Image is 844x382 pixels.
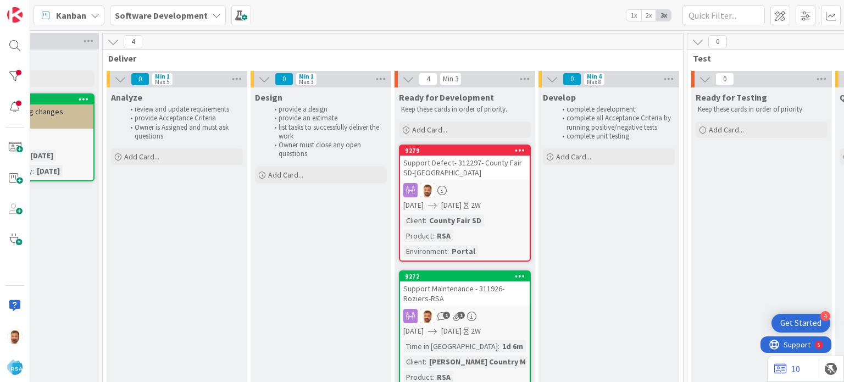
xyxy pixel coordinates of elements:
span: Add Card... [709,125,744,135]
div: [DATE] [27,150,56,162]
span: 1 [443,312,450,319]
span: Deliver [108,53,669,64]
span: 4 [124,35,142,48]
div: Min 1 [155,74,170,79]
div: County Fair SD [426,214,484,226]
li: provide Acceptance Criteria [124,114,241,123]
div: 9272 [405,273,530,280]
li: complete development [556,105,673,114]
img: AS [420,183,435,197]
span: : [425,356,426,368]
div: Min 3 [443,76,458,82]
span: Ready for Development [399,92,494,103]
span: Kanban [56,9,86,22]
div: 2W [471,200,481,211]
div: Portal [449,245,478,257]
span: : [498,340,499,352]
span: Add Card... [124,152,159,162]
div: 4 [820,311,830,321]
span: Add Card... [412,125,447,135]
span: 1x [626,10,641,21]
img: AS [7,329,23,344]
p: Keep these cards in order of priority. [401,105,529,114]
div: RSA [434,230,453,242]
span: 4 [419,73,437,86]
div: Max 8 [587,79,601,85]
div: Client [403,356,425,368]
span: 1 [458,312,465,319]
div: Environment [403,245,447,257]
span: 3x [656,10,671,21]
span: : [32,165,34,177]
div: 1d 6m [499,340,526,352]
li: complete all Acceptance Criteria by running positive/negative tests [556,114,673,132]
div: 2W [471,325,481,337]
span: 0 [715,73,734,86]
span: Develop [543,92,576,103]
input: Quick Filter... [682,5,765,25]
span: : [432,230,434,242]
div: Support Defect- 312297- County Fair SD-[GEOGRAPHIC_DATA] [400,156,530,180]
li: Owner must close any open questions [268,141,385,159]
img: avatar [7,359,23,375]
span: 0 [563,73,581,86]
span: [DATE] [441,200,462,211]
span: 2x [641,10,656,21]
li: complete unit testing [556,132,673,141]
div: 9279 [400,146,530,156]
span: Ready for Testing [696,92,767,103]
span: 0 [131,73,149,86]
div: Min 4 [587,74,602,79]
span: : [447,245,449,257]
div: Get Started [780,318,821,329]
div: Max 5 [155,79,169,85]
div: Open Get Started checklist, remaining modules: 4 [771,314,830,333]
div: AS [400,183,530,197]
li: provide an estimate [268,114,385,123]
span: Add Card... [268,170,303,180]
a: 10 [774,362,800,375]
span: : [425,214,426,226]
span: Support [23,2,50,15]
span: 0 [708,35,727,48]
div: Max 3 [299,79,313,85]
img: Visit kanbanzone.com [7,7,23,23]
a: 9279Support Defect- 312297- County Fair SD-[GEOGRAPHIC_DATA]AS[DATE][DATE]2WClient:County Fair SD... [399,145,531,262]
div: AS [400,309,530,323]
div: Product [403,230,432,242]
span: 0 [275,73,293,86]
p: Keep these cards in order of priority. [698,105,825,114]
span: [DATE] [403,325,424,337]
li: Owner is Assigned and must ask questions [124,123,241,141]
div: Time in [GEOGRAPHIC_DATA] [403,340,498,352]
div: 9272Support Maintenance - 311926-Roziers-RSA [400,272,530,306]
div: Min 1 [299,74,314,79]
img: AS [420,309,435,323]
span: [DATE] [403,200,424,211]
span: Analyze [111,92,142,103]
span: Design [255,92,282,103]
div: [DATE] [34,165,63,177]
div: 9272 [400,272,530,281]
div: Client [403,214,425,226]
b: Software Development [115,10,208,21]
div: 9279Support Defect- 312297- County Fair SD-[GEOGRAPHIC_DATA] [400,146,530,180]
li: provide a design [268,105,385,114]
div: 5 [57,4,60,13]
li: review and update requirements [124,105,241,114]
div: [PERSON_NAME] Country Mart [426,356,540,368]
span: Add Card... [556,152,591,162]
li: list tasks to successfully deliver the work [268,123,385,141]
span: [DATE] [441,325,462,337]
div: Support Maintenance - 311926-Roziers-RSA [400,281,530,306]
div: 9279 [405,147,530,154]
